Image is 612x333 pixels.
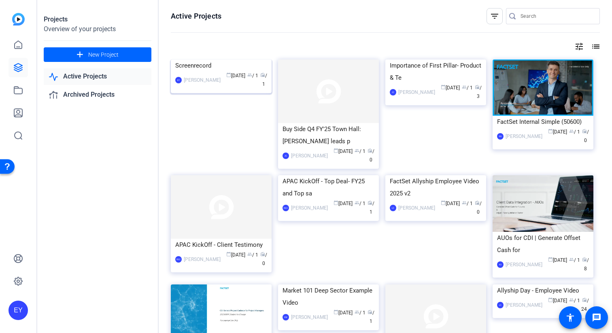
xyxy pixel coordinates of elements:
div: APAC KickOff - Top Deal- FY25 and Top sa [283,175,374,199]
div: [PERSON_NAME] [398,204,435,212]
div: [PERSON_NAME] [291,204,328,212]
span: [DATE] [548,298,567,303]
span: / 0 [475,201,482,215]
div: JC [283,153,289,159]
div: Buy Side Q4 FY'25 Town Hall: [PERSON_NAME] leads p [283,123,374,147]
span: / 1 [247,73,258,78]
span: / 0 [368,148,374,163]
div: [PERSON_NAME] [291,152,328,160]
span: calendar_today [441,85,446,89]
a: Active Projects [44,68,151,85]
span: / 24 [581,298,589,312]
input: Search [521,11,593,21]
div: KV [497,261,504,268]
div: EY [175,77,182,83]
span: / 1 [260,73,267,87]
span: / 8 [582,257,589,271]
div: [PERSON_NAME] [398,88,435,96]
div: [PERSON_NAME] [291,313,328,321]
span: / 1 [355,201,365,206]
span: group [355,310,359,314]
div: [PERSON_NAME] [506,261,542,269]
span: / 1 [355,310,365,316]
div: [PERSON_NAME] [506,132,542,140]
mat-icon: message [592,313,601,322]
span: / 1 [247,252,258,258]
span: [DATE] [334,148,353,154]
span: calendar_today [548,129,553,134]
span: / 0 [582,129,589,143]
div: AUOs for CDI | Generate Offset Cash for [497,232,589,256]
span: / 1 [368,201,374,215]
mat-icon: accessibility [565,313,575,322]
div: Projects [44,15,151,24]
span: radio [368,310,372,314]
div: Allyship Day - Employee Video [497,284,589,297]
span: group [462,85,467,89]
h1: Active Projects [171,11,221,21]
span: radio [582,129,587,134]
button: New Project [44,47,151,62]
span: / 1 [355,148,365,154]
span: calendar_today [441,200,446,205]
span: calendar_today [226,72,231,77]
span: calendar_today [548,297,553,302]
div: [PERSON_NAME] [184,76,221,84]
span: [DATE] [334,201,353,206]
div: DEC [283,205,289,211]
span: / 1 [569,298,580,303]
span: / 3 [475,85,482,99]
span: calendar_today [334,310,338,314]
span: calendar_today [334,148,338,153]
span: / 1 [569,129,580,135]
span: group [569,257,574,262]
span: radio [368,148,372,153]
div: JC [390,89,396,95]
span: group [247,252,252,257]
span: [DATE] [334,310,353,316]
span: group [355,148,359,153]
span: / 1 [462,85,473,91]
div: Overview of your projects [44,24,151,34]
div: Importance of First Pillar- Product & Te [390,59,482,84]
span: group [569,129,574,134]
span: calendar_today [334,200,338,205]
span: New Project [88,51,119,59]
div: Market 101 Deep Sector Example Video [283,284,374,309]
span: radio [475,85,480,89]
span: [DATE] [441,85,460,91]
span: [DATE] [548,129,567,135]
mat-icon: tune [574,42,584,51]
span: radio [582,297,587,302]
a: Archived Projects [44,87,151,103]
div: [PERSON_NAME] [506,301,542,309]
span: / 1 [569,257,580,263]
span: group [355,200,359,205]
div: LC [497,302,504,308]
div: FactSet Internal Simple (50600) [497,116,589,128]
span: group [569,297,574,302]
div: RH [497,133,504,140]
span: group [247,72,252,77]
span: calendar_today [226,252,231,257]
div: Screenrecord [175,59,267,72]
span: / 1 [462,201,473,206]
div: APAC KickOff - Client Testimony [175,239,267,251]
span: radio [475,200,480,205]
div: LC [390,205,396,211]
div: KM [283,314,289,320]
span: / 1 [368,310,374,324]
div: DEC [175,256,182,263]
div: [PERSON_NAME] [184,255,221,263]
span: [DATE] [441,201,460,206]
span: radio [582,257,587,262]
div: EY [8,301,28,320]
span: calendar_today [548,257,553,262]
span: radio [260,72,265,77]
mat-icon: filter_list [490,11,499,21]
span: [DATE] [226,252,245,258]
mat-icon: list [590,42,600,51]
span: radio [260,252,265,257]
span: group [462,200,467,205]
img: blue-gradient.svg [12,13,25,25]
